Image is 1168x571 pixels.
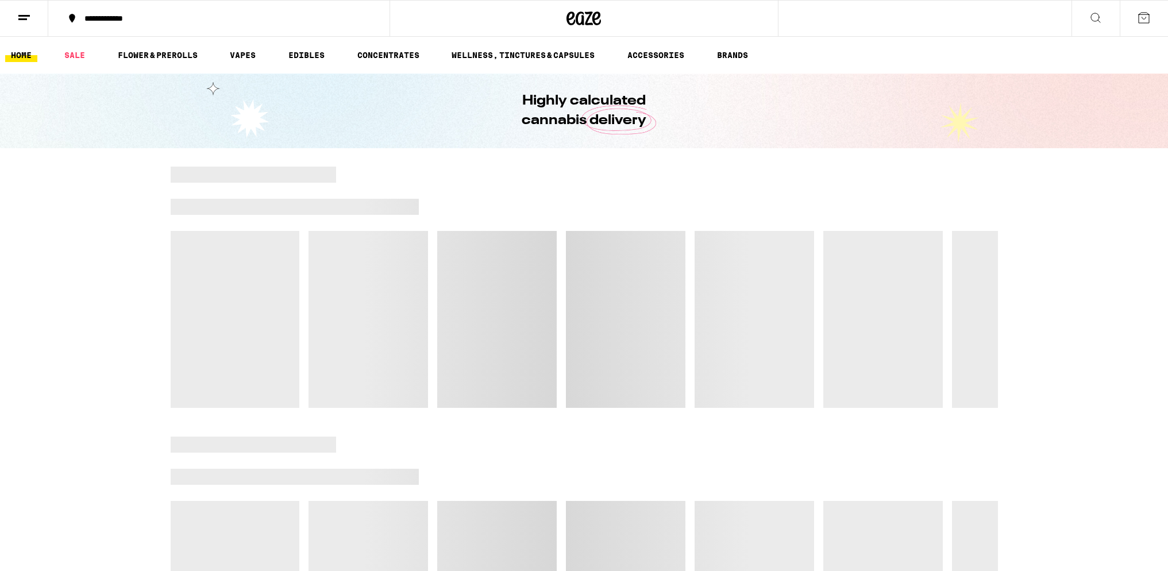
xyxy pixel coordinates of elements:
a: BRANDS [711,48,754,62]
a: WELLNESS, TINCTURES & CAPSULES [446,48,600,62]
a: CONCENTRATES [352,48,425,62]
a: EDIBLES [283,48,330,62]
a: ACCESSORIES [622,48,690,62]
h1: Highly calculated cannabis delivery [489,91,679,130]
a: SALE [59,48,91,62]
a: FLOWER & PREROLLS [112,48,203,62]
a: HOME [5,48,37,62]
a: VAPES [224,48,261,62]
